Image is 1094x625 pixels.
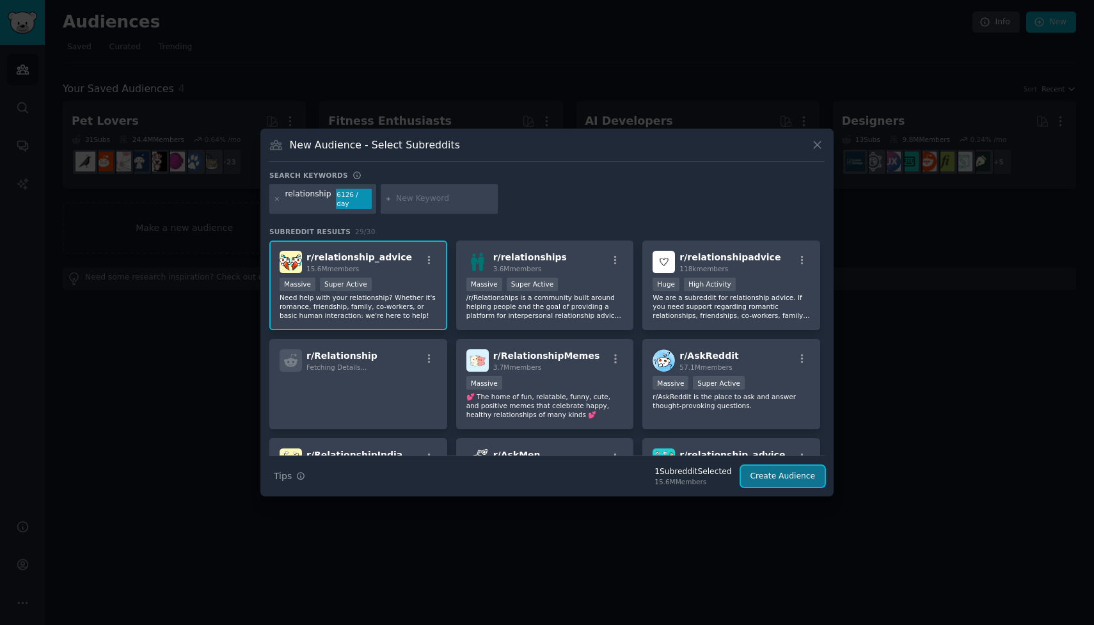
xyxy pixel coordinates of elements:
div: 6126 / day [336,189,372,209]
button: Create Audience [741,466,825,487]
div: High Activity [684,278,736,291]
span: r/ AskMen [493,450,541,460]
div: 15.6M Members [654,477,731,486]
span: Tips [274,470,292,483]
div: Super Active [507,278,559,291]
span: r/ Relationship [306,351,377,361]
span: r/ RelationshipIndia [306,450,402,460]
div: Massive [466,376,502,390]
div: Massive [466,278,502,291]
img: RelationshipIndia [280,448,302,471]
img: relationship_advice [280,251,302,273]
span: r/ relationships [493,252,567,262]
div: Super Active [693,376,745,390]
button: Tips [269,465,310,487]
span: 57.1M members [679,363,732,371]
span: 29 / 30 [355,228,376,235]
img: relationshipadvice [653,251,675,273]
img: AskReddit [653,349,675,372]
span: r/ relationship_advice [306,252,412,262]
div: Massive [280,278,315,291]
span: 3.7M members [493,363,542,371]
p: r/AskReddit is the place to ask and answer thought-provoking questions. [653,392,810,410]
h3: Search keywords [269,171,348,180]
span: r/ relationshipadvice [679,252,781,262]
span: Subreddit Results [269,227,351,236]
p: Need help with your relationship? Whether it's romance, friendship, family, co-workers, or basic ... [280,293,437,320]
p: /r/Relationships is a community built around helping people and the goal of providing a platform ... [466,293,624,320]
img: RelationshipMemes [466,349,489,372]
span: r/ relationship_advicePH [679,450,799,460]
img: relationship_advicePH [653,448,675,471]
span: r/ AskReddit [679,351,738,361]
span: Fetching Details... [306,363,367,371]
span: 15.6M members [306,265,359,273]
input: New Keyword [396,193,493,205]
div: Huge [653,278,679,291]
div: 1 Subreddit Selected [654,466,731,478]
p: We are a subreddit for relationship advice. If you need support regarding romantic relationships,... [653,293,810,320]
div: Super Active [320,278,372,291]
img: AskMen [466,448,489,471]
span: r/ RelationshipMemes [493,351,600,361]
span: 118k members [679,265,728,273]
span: 3.6M members [493,265,542,273]
div: relationship [285,189,331,209]
img: relationships [466,251,489,273]
p: 💕 The home of fun, relatable, funny, cute, and positive memes that celebrate happy, healthy relat... [466,392,624,419]
div: Massive [653,376,688,390]
h3: New Audience - Select Subreddits [290,138,460,152]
